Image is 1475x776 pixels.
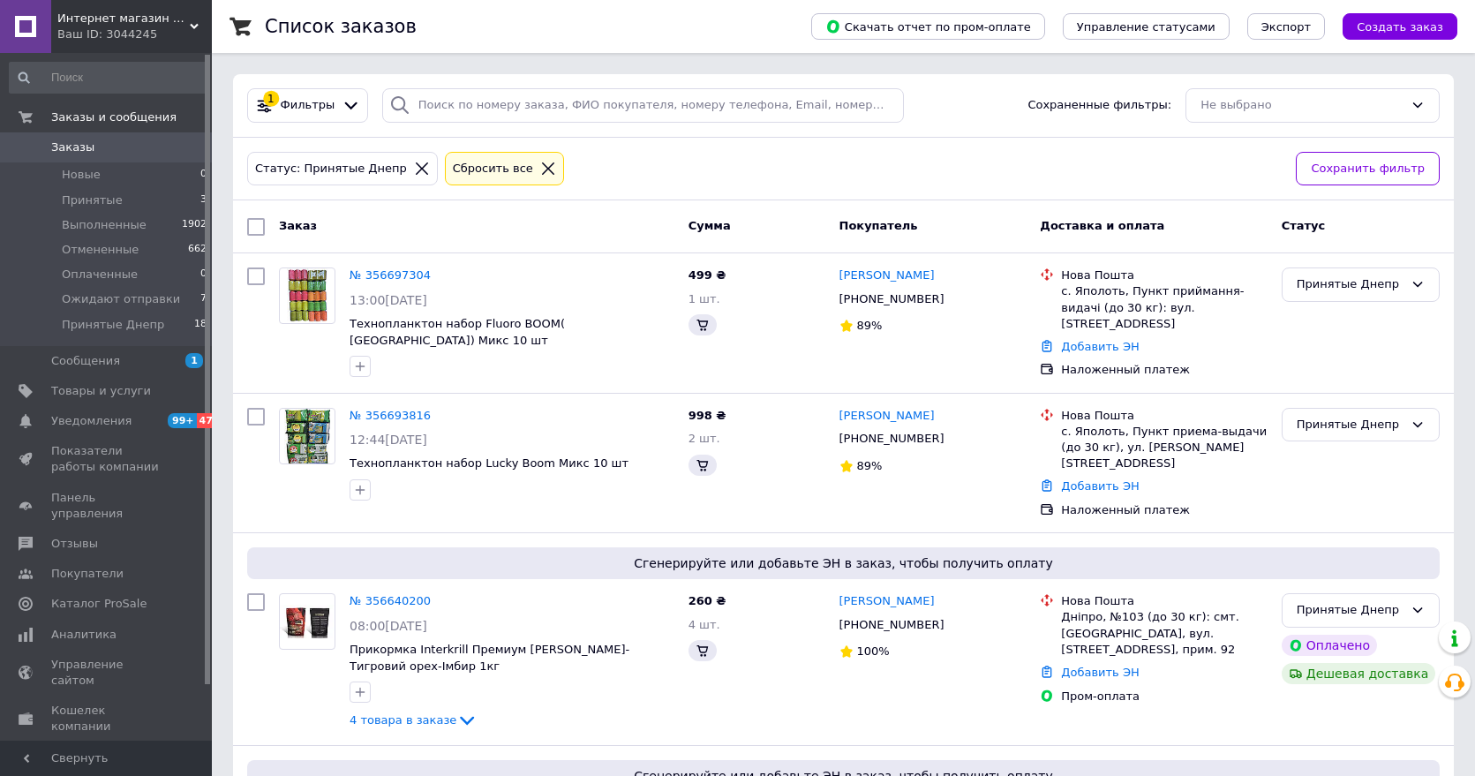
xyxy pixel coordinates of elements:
[1282,663,1436,684] div: Дешевая доставка
[839,593,935,610] a: [PERSON_NAME]
[350,713,478,727] a: 4 товара в заказе
[1061,408,1267,424] div: Нова Пошта
[1282,219,1326,232] span: Статус
[350,317,565,347] a: Технопланктон набор Fluoro BOOM( [GEOGRAPHIC_DATA]) Микс 10 шт
[1061,283,1267,332] div: с. Яполоть, Пункт приймання-видачі (до 30 кг): вул. [STREET_ADDRESS]
[200,167,207,183] span: 0
[279,593,335,650] a: Фото товару
[51,383,151,399] span: Товары и услуги
[689,219,731,232] span: Сумма
[51,596,147,612] span: Каталог ProSale
[1027,97,1171,114] span: Сохраненные фильтры:
[1061,593,1267,609] div: Нова Пошта
[185,353,203,368] span: 1
[839,267,935,284] a: [PERSON_NAME]
[350,409,431,422] a: № 356693816
[839,408,935,425] a: [PERSON_NAME]
[51,109,177,125] span: Заказы и сообщения
[1261,20,1311,34] span: Экспорт
[350,433,427,447] span: 12:44[DATE]
[350,268,431,282] a: № 356697304
[1247,13,1325,40] button: Экспорт
[265,16,417,37] h1: Список заказов
[350,456,628,470] a: Технопланктон набор Lucky Boom Микс 10 шт
[62,291,180,307] span: Ожидают отправки
[1297,601,1404,620] div: Принятые Днепр
[836,427,948,450] div: [PHONE_NUMBER]
[62,267,138,283] span: Оплаченные
[57,26,212,42] div: Ваш ID: 3044245
[1311,160,1425,178] span: Сохранить фильтр
[51,657,163,689] span: Управление сайтом
[57,11,190,26] span: Интернет магазин Рыбачок
[51,566,124,582] span: Покупатели
[281,97,335,114] span: Фильтры
[350,713,456,727] span: 4 товара в заказе
[182,217,207,233] span: 1902
[1061,479,1139,493] a: Добавить ЭН
[51,353,120,369] span: Сообщения
[836,614,948,637] div: [PHONE_NUMBER]
[1061,666,1139,679] a: Добавить ЭН
[1077,20,1215,34] span: Управление статусами
[287,268,328,323] img: Фото товару
[836,288,948,311] div: [PHONE_NUMBER]
[825,19,1031,34] span: Скачать отчет по пром-оплате
[62,317,164,333] span: Принятые Днепр
[51,536,98,552] span: Отзывы
[1061,424,1267,472] div: с. Яполоть, Пункт приема-выдачи (до 30 кг), ул. [PERSON_NAME][STREET_ADDRESS]
[689,409,726,422] span: 998 ₴
[1297,416,1404,434] div: Принятые Днепр
[279,267,335,324] a: Фото товару
[1325,19,1457,33] a: Создать заказ
[689,268,726,282] span: 499 ₴
[62,217,147,233] span: Выполненные
[1343,13,1457,40] button: Создать заказ
[62,242,139,258] span: Отмененные
[1296,152,1440,186] button: Сохранить фильтр
[62,192,123,208] span: Принятые
[689,618,720,631] span: 4 шт.
[1357,20,1443,34] span: Создать заказ
[1061,362,1267,378] div: Наложенный платеж
[51,139,94,155] span: Заказы
[350,643,629,673] a: Прикормка Interkrill Премиум [PERSON_NAME]-Тигровий орех-Імбир 1кг
[279,408,335,464] a: Фото товару
[350,293,427,307] span: 13:00[DATE]
[857,644,890,658] span: 100%
[1061,267,1267,283] div: Нова Пошта
[197,413,217,428] span: 47
[811,13,1045,40] button: Скачать отчет по пром-оплате
[1200,96,1404,115] div: Не выбрано
[1061,502,1267,518] div: Наложенный платеж
[168,413,197,428] span: 99+
[1297,275,1404,294] div: Принятые Днепр
[449,160,537,178] div: Сбросить все
[1063,13,1230,40] button: Управление статусами
[200,267,207,283] span: 0
[284,409,329,463] img: Фото товару
[51,627,117,643] span: Аналитика
[689,292,720,305] span: 1 шт.
[382,88,905,123] input: Поиск по номеру заказа, ФИО покупателя, номеру телефона, Email, номеру накладной
[857,319,883,332] span: 89%
[280,605,335,638] img: Фото товару
[689,594,726,607] span: 260 ₴
[62,167,101,183] span: Новые
[1282,635,1377,656] div: Оплачено
[1040,219,1164,232] span: Доставка и оплата
[51,490,163,522] span: Панель управления
[350,594,431,607] a: № 356640200
[263,91,279,107] div: 1
[51,443,163,475] span: Показатели работы компании
[51,703,163,735] span: Кошелек компании
[200,192,207,208] span: 3
[254,554,1433,572] span: Сгенерируйте или добавьте ЭН в заказ, чтобы получить оплату
[194,317,207,333] span: 18
[689,432,720,445] span: 2 шт.
[857,459,883,472] span: 89%
[252,160,410,178] div: Статус: Принятые Днепр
